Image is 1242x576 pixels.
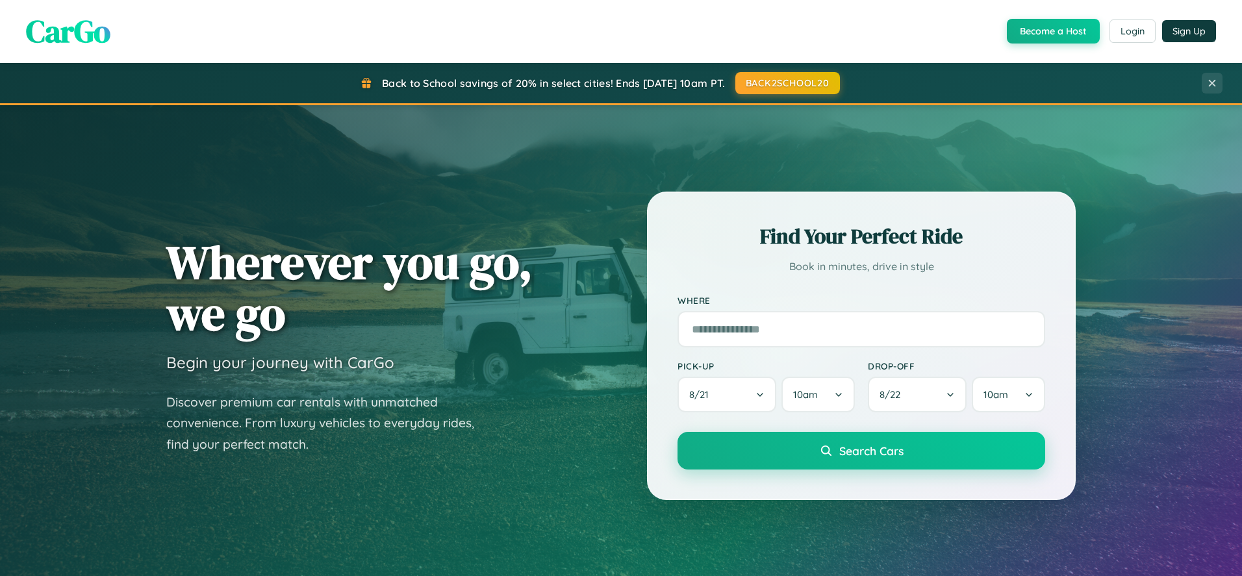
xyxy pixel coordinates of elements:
[972,377,1045,412] button: 10am
[678,360,855,371] label: Pick-up
[382,77,725,90] span: Back to School savings of 20% in select cities! Ends [DATE] 10am PT.
[781,377,855,412] button: 10am
[868,377,967,412] button: 8/22
[1109,19,1156,43] button: Login
[735,72,840,94] button: BACK2SCHOOL20
[839,444,904,458] span: Search Cars
[793,388,818,401] span: 10am
[983,388,1008,401] span: 10am
[1007,19,1100,44] button: Become a Host
[868,360,1045,371] label: Drop-off
[678,295,1045,306] label: Where
[1162,20,1216,42] button: Sign Up
[678,222,1045,251] h2: Find Your Perfect Ride
[678,257,1045,276] p: Book in minutes, drive in style
[678,432,1045,470] button: Search Cars
[26,10,110,53] span: CarGo
[166,392,491,455] p: Discover premium car rentals with unmatched convenience. From luxury vehicles to everyday rides, ...
[166,353,394,372] h3: Begin your journey with CarGo
[166,236,533,339] h1: Wherever you go, we go
[880,388,907,401] span: 8 / 22
[689,388,715,401] span: 8 / 21
[678,377,776,412] button: 8/21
